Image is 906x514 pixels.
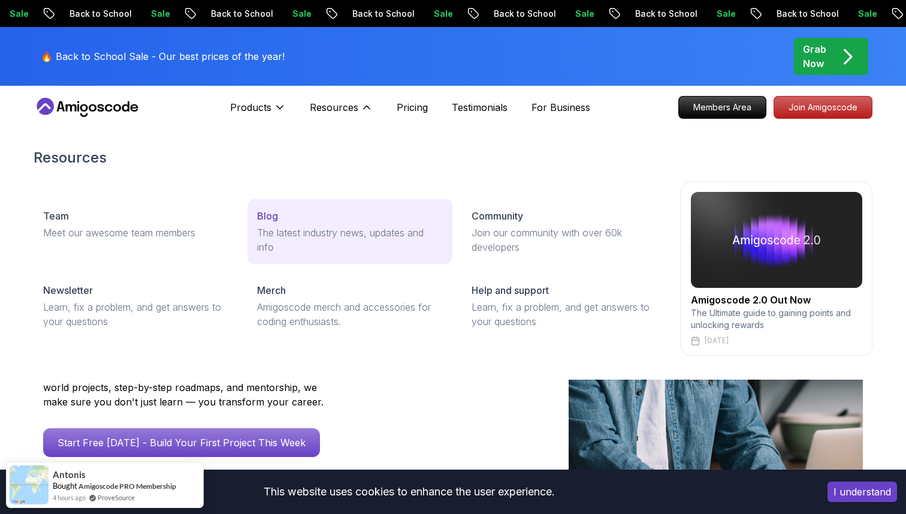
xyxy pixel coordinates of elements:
span: 4 hours ago [53,492,86,503]
a: Pricing [397,100,428,115]
p: Learn, fix a problem, and get answers to your questions [43,300,228,329]
a: MerchAmigoscode merch and accessories for coding enthusiasts. [247,273,452,338]
p: Sale [71,8,109,20]
p: Blog [257,209,278,223]
a: Amigoscode PRO Membership [78,481,176,491]
div: This website uses cookies to enhance the user experience. [9,479,810,505]
p: Grab Now [803,42,826,71]
a: For Business [531,100,590,115]
p: Help and support [472,283,549,297]
p: Learn, fix a problem, and get answers to your questions [472,300,657,329]
p: Merch [257,283,286,297]
p: Meet our awesome team members [43,226,228,240]
p: The latest industry news, updates and info [257,226,442,254]
p: Amigoscode has helped thousands of developers land roles at Amazon, Starling Bank, Mercado Livre,... [43,351,331,409]
p: Back to School [413,8,495,20]
a: Testimonials [452,100,508,115]
span: Bought [53,481,77,491]
a: amigoscode 2.0Amigoscode 2.0 Out NowThe Ultimate guide to gaining points and unlocking rewards[DATE] [681,182,872,356]
h2: Resources [34,148,872,167]
button: Resources [310,100,373,124]
p: Resources [310,100,358,115]
a: NewsletterLearn, fix a problem, and get answers to your questions [34,273,238,338]
h2: Amigoscode 2.0 Out Now [691,293,862,307]
p: Amigoscode merch and accessories for coding enthusiasts. [257,300,442,329]
p: Back to School [131,8,212,20]
button: Accept cookies [828,482,897,502]
img: provesource social proof notification image [10,465,49,504]
p: 🔥 Back to School Sale - Our best prices of the year! [41,49,285,64]
p: The Ultimate guide to gaining points and unlocking rewards [691,307,862,331]
a: Start Free [DATE] - Build Your First Project This Week [43,428,320,457]
a: Help and supportLearn, fix a problem, and get answers to your questions [462,273,666,338]
a: Members Area [678,96,766,119]
a: TeamMeet our awesome team members [34,199,238,250]
a: BlogThe latest industry news, updates and info [247,199,452,264]
span: Antonis [53,470,86,480]
p: Join Amigoscode [774,97,872,118]
p: Sale [354,8,392,20]
p: Join our community with over 60k developers [472,226,657,254]
img: amigoscode 2.0 [691,192,862,288]
button: Products [230,100,286,124]
a: CommunityJoin our community with over 60k developers [462,199,666,264]
p: Newsletter [43,283,93,297]
p: Sale [212,8,250,20]
a: Join Amigoscode [774,96,872,119]
p: Sale [636,8,675,20]
p: Back to School [272,8,354,20]
p: Community [472,209,523,223]
p: Sale [778,8,816,20]
p: Back to School [555,8,636,20]
p: [DATE] [705,336,729,345]
p: Products [230,100,271,115]
p: Members Area [679,97,766,118]
a: ProveSource [98,492,135,503]
p: Back to School [696,8,778,20]
p: Sale [495,8,533,20]
p: Team [43,209,69,223]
